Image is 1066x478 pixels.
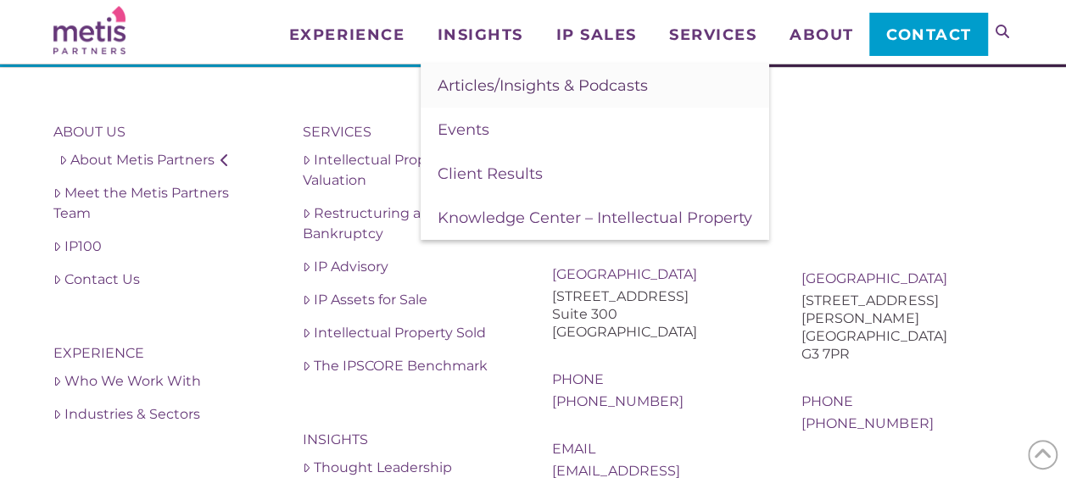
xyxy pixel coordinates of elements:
[53,371,265,392] a: Who We Work With
[552,265,763,283] div: [GEOGRAPHIC_DATA]
[552,440,763,458] div: Email
[303,150,514,191] a: Intellectual Property Valuation
[53,342,265,364] h4: Experience
[801,392,1013,410] div: Phone
[53,6,126,54] img: Metis Partners
[801,415,933,431] a: [PHONE_NUMBER]
[801,270,1013,287] div: [GEOGRAPHIC_DATA]
[303,458,514,478] a: Thought Leadership
[421,152,769,196] a: Client Results
[421,108,769,152] a: Events
[801,292,1013,327] div: [STREET_ADDRESS][PERSON_NAME]
[303,429,514,451] h4: Insights
[53,404,265,425] a: Industries & Sectors
[53,270,265,290] a: Contact Us
[869,13,987,55] a: Contact
[289,27,405,42] span: Experience
[438,27,523,42] span: Insights
[303,257,514,277] a: IP Advisory
[303,323,514,343] a: Intellectual Property Sold
[552,305,763,323] div: Suite 300
[801,327,1013,345] div: [GEOGRAPHIC_DATA]
[552,287,763,305] div: [STREET_ADDRESS]
[801,345,1013,363] div: G3 7PR
[1028,440,1058,470] span: Back to Top
[886,27,972,42] span: Contact
[303,356,514,376] a: The IPSCORE Benchmark
[438,208,752,227] span: Knowledge Center – Intellectual Property
[790,27,854,42] span: About
[421,64,769,108] a: Articles/Insights & Podcasts
[438,76,648,95] span: Articles/Insights & Podcasts
[53,121,265,143] h4: About Us
[555,27,636,42] span: IP Sales
[552,323,763,341] div: [GEOGRAPHIC_DATA]
[53,183,265,224] a: Meet the Metis Partners Team
[438,120,489,139] span: Events
[303,203,514,244] a: Restructuring and Bankruptcy
[552,393,684,409] a: [PHONE_NUMBER]
[669,27,756,42] span: Services
[303,290,514,310] a: IP Assets for Sale
[421,196,769,240] a: Knowledge Center – Intellectual Property
[552,370,763,388] div: Phone
[438,164,543,183] span: Client Results
[53,236,265,257] a: IP100
[303,121,514,143] h4: Services
[53,150,265,170] a: About Metis Partners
